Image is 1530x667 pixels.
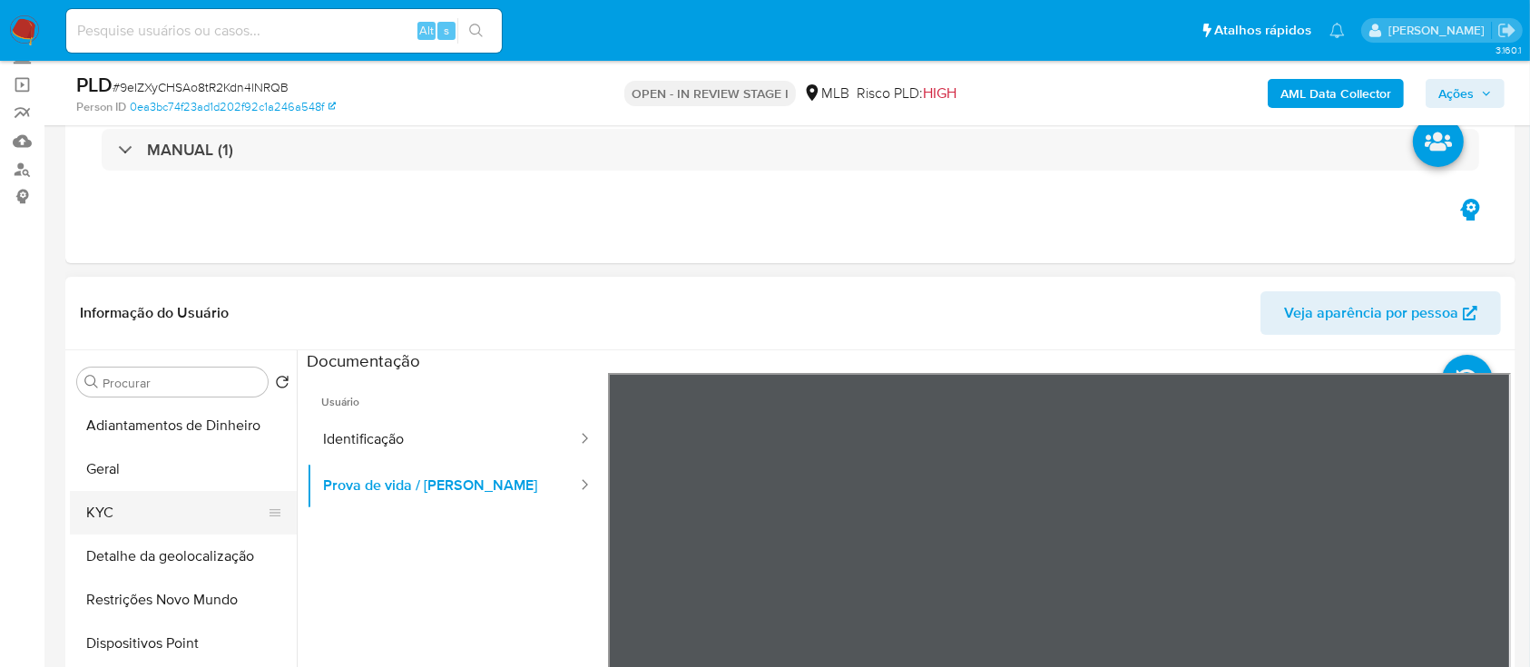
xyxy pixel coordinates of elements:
b: Person ID [76,99,126,115]
div: MANUAL (1) [102,129,1479,171]
span: Ações [1438,79,1474,108]
button: Restrições Novo Mundo [70,578,297,622]
span: s [444,22,449,39]
button: Geral [70,447,297,491]
button: AML Data Collector [1268,79,1404,108]
button: Adiantamentos de Dinheiro [70,404,297,447]
span: Risco PLD: [857,83,956,103]
a: Sair [1497,21,1516,40]
b: PLD [76,70,113,99]
button: Detalhe da geolocalização [70,535,297,578]
span: Atalhos rápidos [1214,21,1311,40]
a: 0ea3bc74f23ad1d202f92c1a246a548f [130,99,336,115]
span: Alt [419,22,434,39]
span: # 9eIZXyCHSAo8tR2Kdn4lNRQB [113,78,289,96]
input: Procurar [103,375,260,391]
p: OPEN - IN REVIEW STAGE I [624,81,796,106]
h1: Informação do Usuário [80,304,229,322]
button: Procurar [84,375,99,389]
button: search-icon [457,18,495,44]
button: Veja aparência por pessoa [1260,291,1501,335]
p: carlos.guerra@mercadopago.com.br [1388,22,1491,39]
b: AML Data Collector [1280,79,1391,108]
button: Dispositivos Point [70,622,297,665]
a: Notificações [1329,23,1345,38]
span: 3.160.1 [1496,43,1521,57]
span: HIGH [923,83,956,103]
button: KYC [70,491,282,535]
h3: MANUAL (1) [147,140,233,160]
div: MLB [803,83,849,103]
button: Ações [1426,79,1505,108]
input: Pesquise usuários ou casos... [66,19,502,43]
button: Retornar ao pedido padrão [275,375,289,395]
span: Veja aparência por pessoa [1284,291,1458,335]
